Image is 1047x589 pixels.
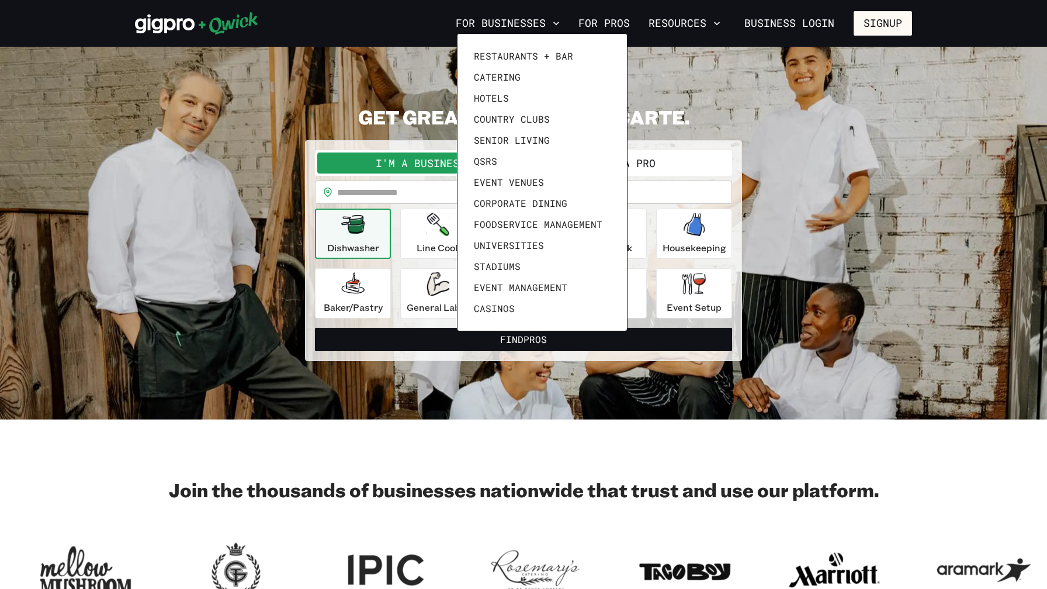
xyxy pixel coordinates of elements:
[474,219,602,230] span: Foodservice Management
[474,176,544,188] span: Event Venues
[474,113,550,125] span: Country Clubs
[474,240,544,251] span: Universities
[474,282,567,293] span: Event Management
[474,92,509,104] span: Hotels
[474,198,567,209] span: Corporate Dining
[474,303,515,314] span: Casinos
[474,50,573,62] span: Restaurants + Bar
[474,134,550,146] span: Senior Living
[474,261,521,272] span: Stadiums
[474,155,497,167] span: QSRs
[474,71,521,83] span: Catering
